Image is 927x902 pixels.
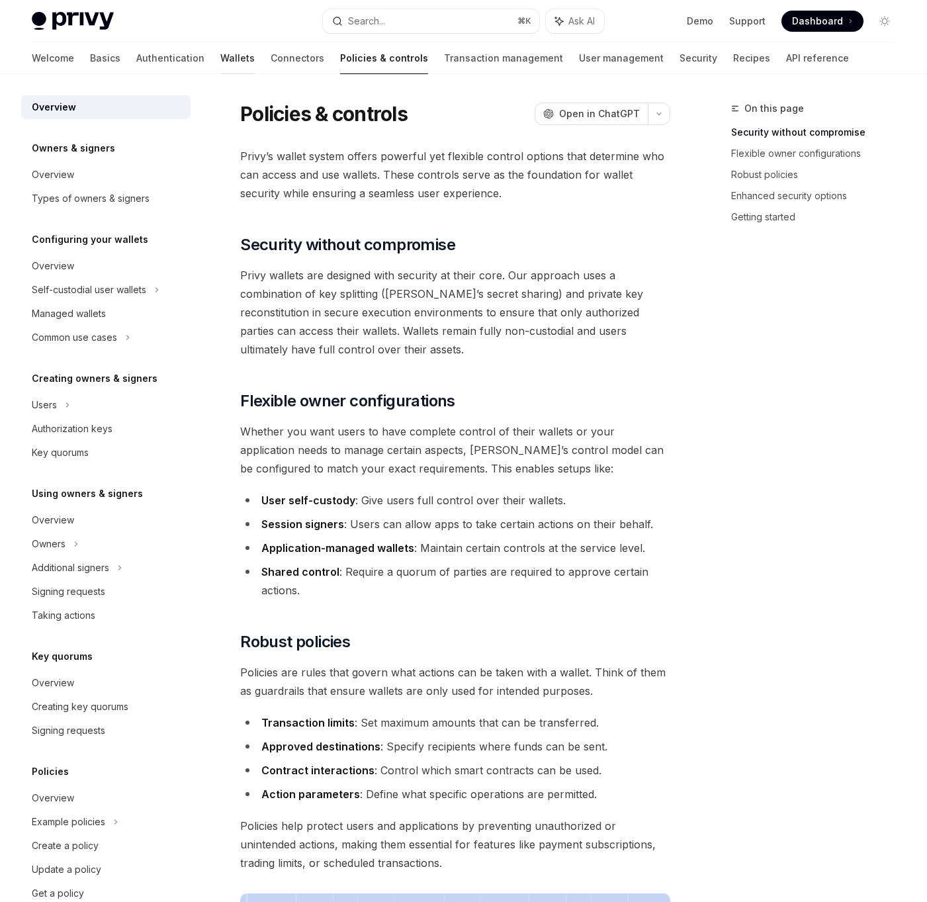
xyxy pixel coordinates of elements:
button: Toggle dark mode [874,11,895,32]
button: Ask AI [546,9,604,33]
a: Authentication [136,42,204,74]
button: Open in ChatGPT [535,103,648,125]
li: : Specify recipients where funds can be sent. [240,737,670,756]
div: Users [32,397,57,413]
div: Owners [32,536,66,552]
a: Taking actions [21,604,191,627]
a: Authorization keys [21,417,191,441]
h5: Creating owners & signers [32,371,157,386]
a: Flexible owner configurations [731,143,906,164]
div: Creating key quorums [32,699,128,715]
div: Update a policy [32,862,101,878]
a: Enhanced security options [731,185,906,206]
span: Policies are rules that govern what actions can be taken with a wallet. Think of them as guardrai... [240,663,670,700]
span: Privy’s wallet system offers powerful yet flexible control options that determine who can access ... [240,147,670,203]
a: Robust policies [731,164,906,185]
h5: Owners & signers [32,140,115,156]
span: Policies help protect users and applications by preventing unauthorized or unintended actions, ma... [240,817,670,872]
div: Overview [32,167,74,183]
div: Authorization keys [32,421,112,437]
li: : Define what specific operations are permitted. [240,785,670,803]
div: Self-custodial user wallets [32,282,146,298]
li: : Control which smart contracts can be used. [240,761,670,780]
span: Open in ChatGPT [559,107,640,120]
a: Security without compromise [731,122,906,143]
span: On this page [744,101,804,116]
div: Common use cases [32,330,117,345]
button: Search...⌘K [323,9,539,33]
div: Overview [32,512,74,528]
a: Update a policy [21,858,191,881]
a: Getting started [731,206,906,228]
strong: Session signers [261,518,344,531]
a: Basics [90,42,120,74]
h5: Key quorums [32,649,93,664]
div: Taking actions [32,608,95,623]
strong: Contract interactions [261,764,375,777]
a: Security [680,42,717,74]
strong: User self-custody [261,494,355,507]
li: : Maintain certain controls at the service level. [240,539,670,557]
h1: Policies & controls [240,102,408,126]
div: Overview [32,258,74,274]
strong: Transaction limits [261,716,355,729]
a: Create a policy [21,834,191,858]
li: : Give users full control over their wallets. [240,491,670,510]
a: Overview [21,786,191,810]
div: Get a policy [32,885,84,901]
a: Signing requests [21,580,191,604]
strong: Approved destinations [261,740,380,753]
strong: Shared control [261,565,339,578]
div: Create a policy [32,838,99,854]
a: Dashboard [781,11,863,32]
a: Key quorums [21,441,191,465]
a: Overview [21,95,191,119]
img: light logo [32,12,114,30]
a: Transaction management [444,42,563,74]
div: Types of owners & signers [32,191,150,206]
strong: Application-managed wallets [261,541,414,555]
li: : Require a quorum of parties are required to approve certain actions. [240,563,670,600]
span: Whether you want users to have complete control of their wallets or your application needs to man... [240,422,670,478]
span: Privy wallets are designed with security at their core. Our approach uses a combination of key sp... [240,266,670,359]
a: Overview [21,254,191,278]
div: Overview [32,790,74,806]
a: Welcome [32,42,74,74]
strong: Action parameters [261,788,360,801]
a: Connectors [271,42,324,74]
div: Additional signers [32,560,109,576]
div: Signing requests [32,584,105,600]
h5: Policies [32,764,69,780]
a: Policies & controls [340,42,428,74]
span: Flexible owner configurations [240,390,455,412]
div: Overview [32,675,74,691]
div: Key quorums [32,445,89,461]
h5: Configuring your wallets [32,232,148,248]
h5: Using owners & signers [32,486,143,502]
span: Dashboard [792,15,843,28]
div: Managed wallets [32,306,106,322]
a: Overview [21,671,191,695]
a: Managed wallets [21,302,191,326]
div: Signing requests [32,723,105,739]
div: Overview [32,99,76,115]
a: Signing requests [21,719,191,743]
a: Demo [687,15,713,28]
li: : Set maximum amounts that can be transferred. [240,713,670,732]
a: Wallets [220,42,255,74]
a: Support [729,15,766,28]
span: ⌘ K [517,16,531,26]
a: Types of owners & signers [21,187,191,210]
span: Ask AI [568,15,595,28]
a: Creating key quorums [21,695,191,719]
div: Search... [348,13,385,29]
a: Overview [21,163,191,187]
a: API reference [786,42,849,74]
span: Robust policies [240,631,350,653]
div: Example policies [32,814,105,830]
a: User management [579,42,664,74]
a: Recipes [733,42,770,74]
li: : Users can allow apps to take certain actions on their behalf. [240,515,670,533]
a: Overview [21,508,191,532]
span: Security without compromise [240,234,455,255]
